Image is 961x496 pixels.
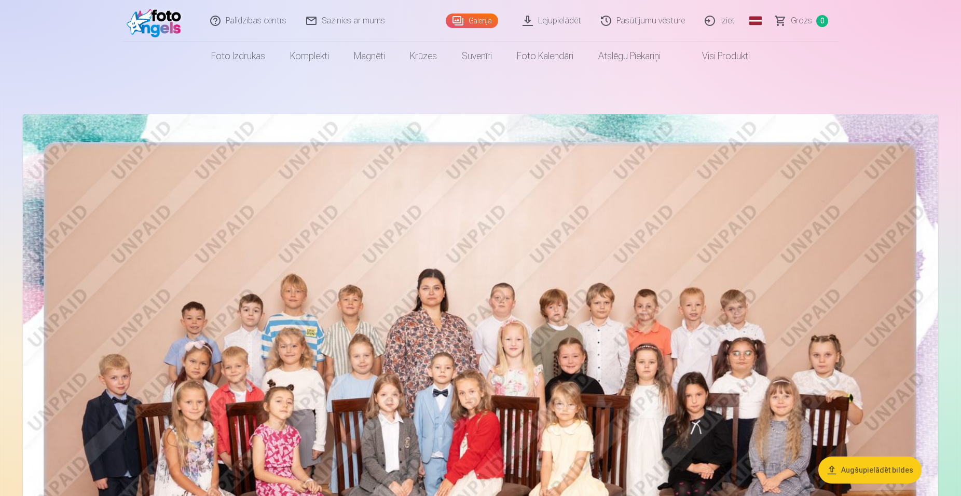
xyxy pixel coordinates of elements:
a: Galerija [446,14,498,28]
a: Atslēgu piekariņi [586,42,673,71]
a: Visi produkti [673,42,762,71]
a: Foto kalendāri [504,42,586,71]
span: 0 [816,15,828,27]
a: Komplekti [278,42,341,71]
img: /fa1 [127,4,186,37]
a: Foto izdrukas [199,42,278,71]
button: Augšupielādēt bildes [818,457,922,484]
a: Magnēti [341,42,397,71]
a: Suvenīri [449,42,504,71]
span: Grozs [791,15,812,27]
a: Krūzes [397,42,449,71]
